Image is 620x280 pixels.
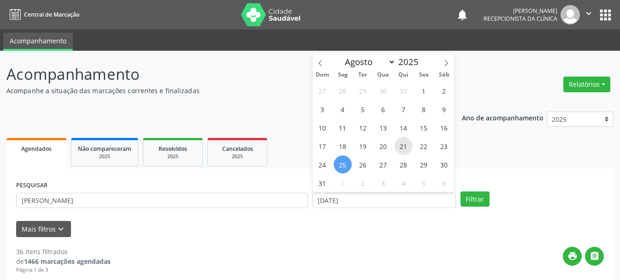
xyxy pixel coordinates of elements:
i: print [567,251,578,261]
p: Acompanhe a situação das marcações correntes e finalizadas [6,86,431,95]
div: de [16,256,111,266]
span: Agosto 28, 2025 [395,155,413,173]
div: Página 1 de 3 [16,266,111,274]
span: Agendados [21,145,52,153]
span: Sáb [434,72,454,78]
div: 36 itens filtrados [16,247,111,256]
p: Ano de acompanhamento [462,112,543,123]
span: Agosto 12, 2025 [354,119,372,137]
button: print [563,247,582,266]
span: Setembro 1, 2025 [334,174,352,192]
span: Agosto 4, 2025 [334,100,352,118]
input: Year [396,56,426,68]
span: Agosto 25, 2025 [334,155,352,173]
span: Agosto 24, 2025 [313,155,331,173]
input: Nome, CNS [16,193,308,209]
span: Agosto 26, 2025 [354,155,372,173]
span: Agosto 6, 2025 [374,100,392,118]
span: Agosto 14, 2025 [395,119,413,137]
div: 2025 [78,153,131,160]
i:  [590,251,600,261]
div: [PERSON_NAME] [484,7,557,15]
span: Setembro 2, 2025 [354,174,372,192]
span: Agosto 27, 2025 [374,155,392,173]
span: Agosto 1, 2025 [415,82,433,100]
span: Recepcionista da clínica [484,15,557,23]
span: Agosto 29, 2025 [415,155,433,173]
span: Agosto 30, 2025 [435,155,453,173]
label: PESQUISAR [16,179,47,193]
span: Agosto 13, 2025 [374,119,392,137]
i: keyboard_arrow_down [56,224,66,234]
span: Setembro 3, 2025 [374,174,392,192]
span: Agosto 7, 2025 [395,100,413,118]
span: Agosto 21, 2025 [395,137,413,155]
span: Agosto 18, 2025 [334,137,352,155]
p: Acompanhamento [6,63,431,86]
i:  [584,8,594,18]
span: Agosto 3, 2025 [313,100,331,118]
a: Central de Marcação [6,7,79,22]
span: Agosto 10, 2025 [313,119,331,137]
button: Filtrar [461,191,490,207]
button: apps [597,7,614,23]
span: Agosto 8, 2025 [415,100,433,118]
select: Month [341,55,396,68]
span: Agosto 9, 2025 [435,100,453,118]
span: Setembro 5, 2025 [415,174,433,192]
span: Agosto 11, 2025 [334,119,352,137]
span: Qui [393,72,413,78]
button:  [585,247,604,266]
span: Julho 27, 2025 [313,82,331,100]
img: img [561,5,580,24]
span: Não compareceram [78,145,131,153]
span: Agosto 31, 2025 [313,174,331,192]
input: Selecione um intervalo [313,193,456,209]
span: Agosto 19, 2025 [354,137,372,155]
span: Qua [373,72,393,78]
strong: 1466 marcações agendadas [24,257,111,266]
span: Agosto 20, 2025 [374,137,392,155]
div: 2025 [214,153,260,160]
span: Seg [332,72,353,78]
span: Julho 31, 2025 [395,82,413,100]
button: Mais filtroskeyboard_arrow_down [16,221,71,237]
span: Setembro 4, 2025 [395,174,413,192]
span: Agosto 23, 2025 [435,137,453,155]
button:  [580,5,597,24]
span: Julho 29, 2025 [354,82,372,100]
span: Resolvidos [159,145,187,153]
span: Cancelados [222,145,253,153]
span: Agosto 16, 2025 [435,119,453,137]
button: Relatórios [563,77,610,92]
span: Julho 30, 2025 [374,82,392,100]
span: Agosto 17, 2025 [313,137,331,155]
span: Agosto 22, 2025 [415,137,433,155]
span: Sex [413,72,434,78]
span: Ter [353,72,373,78]
span: Central de Marcação [24,11,79,18]
span: Agosto 15, 2025 [415,119,433,137]
button: notifications [456,8,469,21]
span: Agosto 5, 2025 [354,100,372,118]
span: Agosto 2, 2025 [435,82,453,100]
div: 2025 [150,153,196,160]
a: Acompanhamento [3,33,73,51]
span: Julho 28, 2025 [334,82,352,100]
span: Setembro 6, 2025 [435,174,453,192]
span: Dom [313,72,333,78]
